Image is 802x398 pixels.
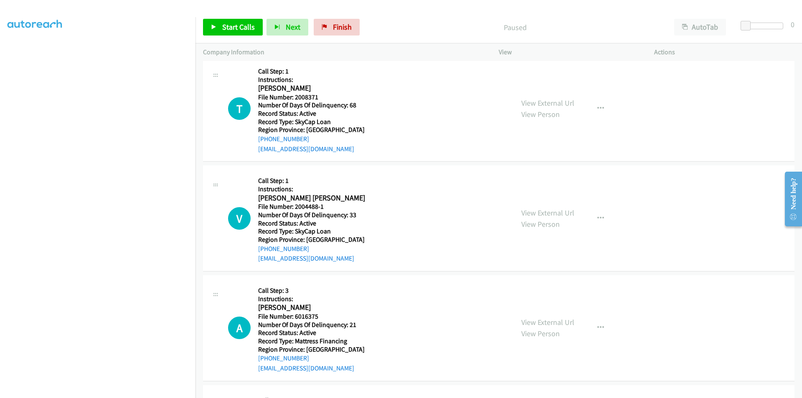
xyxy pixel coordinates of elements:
button: AutoTab [674,19,726,35]
h1: V [228,207,251,230]
h5: Region Province: [GEOGRAPHIC_DATA] [258,126,365,134]
div: The call is yet to be attempted [228,97,251,120]
p: Company Information [203,47,484,57]
h5: Region Province: [GEOGRAPHIC_DATA] [258,236,365,244]
h5: Call Step: 1 [258,67,365,76]
h1: T [228,97,251,120]
a: [PHONE_NUMBER] [258,135,309,143]
h5: File Number: 2008371 [258,93,365,101]
h2: [PERSON_NAME] [258,303,365,312]
h5: Call Step: 1 [258,177,365,185]
iframe: Resource Center [778,166,802,232]
a: View External Url [521,98,574,108]
h5: Record Status: Active [258,329,365,337]
p: Paused [371,22,659,33]
h5: Number Of Days Of Delinquency: 68 [258,101,365,109]
h5: Instructions: [258,76,365,84]
a: [EMAIL_ADDRESS][DOMAIN_NAME] [258,254,354,262]
a: View External Url [521,208,574,218]
p: Actions [654,47,794,57]
a: [PHONE_NUMBER] [258,245,309,253]
span: Start Calls [222,22,255,32]
a: Start Calls [203,19,263,35]
h5: Record Status: Active [258,109,365,118]
span: Finish [333,22,352,32]
a: [PHONE_NUMBER] [258,354,309,362]
h5: Record Type: Mattress Financing [258,337,365,345]
button: Next [266,19,308,35]
div: 0 [791,19,794,30]
a: [EMAIL_ADDRESS][DOMAIN_NAME] [258,145,354,153]
a: [EMAIL_ADDRESS][DOMAIN_NAME] [258,364,354,372]
h2: [PERSON_NAME] [PERSON_NAME] [258,193,365,203]
a: View Person [521,219,560,229]
h5: Instructions: [258,185,365,193]
h5: Instructions: [258,295,365,303]
h5: File Number: 6016375 [258,312,365,321]
h5: File Number: 2004488-1 [258,203,365,211]
h5: Number Of Days Of Delinquency: 33 [258,211,365,219]
h5: Call Step: 3 [258,286,365,295]
h1: A [228,317,251,339]
div: The call is yet to be attempted [228,207,251,230]
p: View [499,47,639,57]
a: View Person [521,329,560,338]
h5: Number Of Days Of Delinquency: 21 [258,321,365,329]
h5: Record Type: SkyCap Loan [258,118,365,126]
h5: Record Status: Active [258,219,365,228]
div: The call is yet to be attempted [228,317,251,339]
span: Next [286,22,300,32]
a: View External Url [521,317,574,327]
h5: Record Type: SkyCap Loan [258,227,365,236]
h2: [PERSON_NAME] [258,84,365,93]
div: Delay between calls (in seconds) [745,23,783,29]
a: View Person [521,109,560,119]
h5: Region Province: [GEOGRAPHIC_DATA] [258,345,365,354]
a: Finish [314,19,360,35]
